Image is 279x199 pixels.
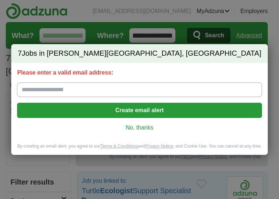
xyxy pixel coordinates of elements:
[17,69,262,77] label: Please enter a valid email address:
[145,144,173,149] a: Privacy Notice
[23,124,256,132] a: No, thanks
[11,143,267,155] div: By creating an email alert, you agree to our and , and Cookie Use. You can cancel at any time.
[11,44,267,63] h2: Jobs in [PERSON_NAME][GEOGRAPHIC_DATA], [GEOGRAPHIC_DATA]
[100,144,138,149] a: Terms & Conditions
[17,103,262,118] button: Create email alert
[18,48,22,59] span: 7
